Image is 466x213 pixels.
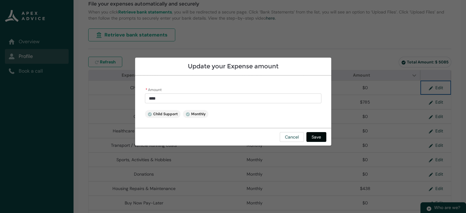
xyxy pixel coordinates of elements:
[140,63,326,70] h2: Update your Expense amount
[145,86,164,93] label: Amount
[146,87,147,92] abbr: required
[186,112,206,116] span: Monthly
[306,132,326,142] button: Save
[280,132,304,142] button: Cancel
[148,112,178,116] span: Child Support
